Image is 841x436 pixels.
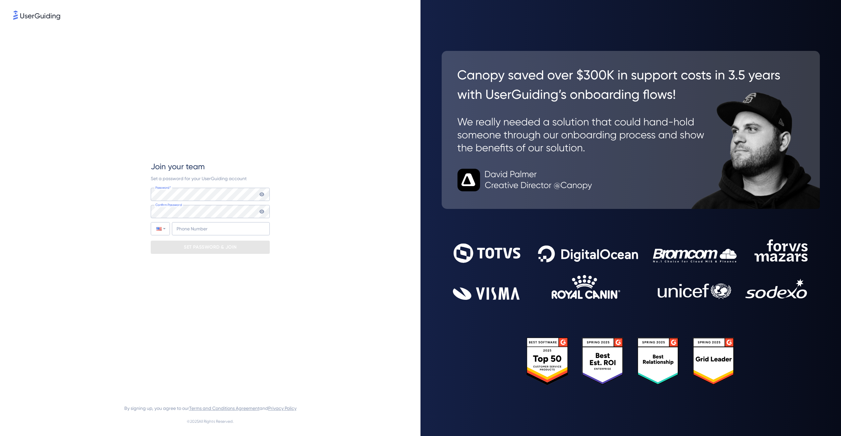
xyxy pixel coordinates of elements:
[184,242,237,253] p: SET PASSWORD & JOIN
[151,222,170,235] div: United States: + 1
[13,11,60,20] img: 8faab4ba6bc7696a72372aa768b0286c.svg
[172,222,270,235] input: Phone Number
[189,406,260,411] a: Terms and Conditions Agreement
[151,161,205,172] span: Join your team
[442,51,820,209] img: 26c0aa7c25a843aed4baddd2b5e0fa68.svg
[151,176,247,181] span: Set a password for your UserGuiding account
[453,239,808,300] img: 9302ce2ac39453076f5bc0f2f2ca889b.svg
[268,406,297,411] a: Privacy Policy
[527,337,735,385] img: 25303e33045975176eb484905ab012ff.svg
[187,417,234,425] span: © 2025 All Rights Reserved.
[124,404,297,412] span: By signing up, you agree to our and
